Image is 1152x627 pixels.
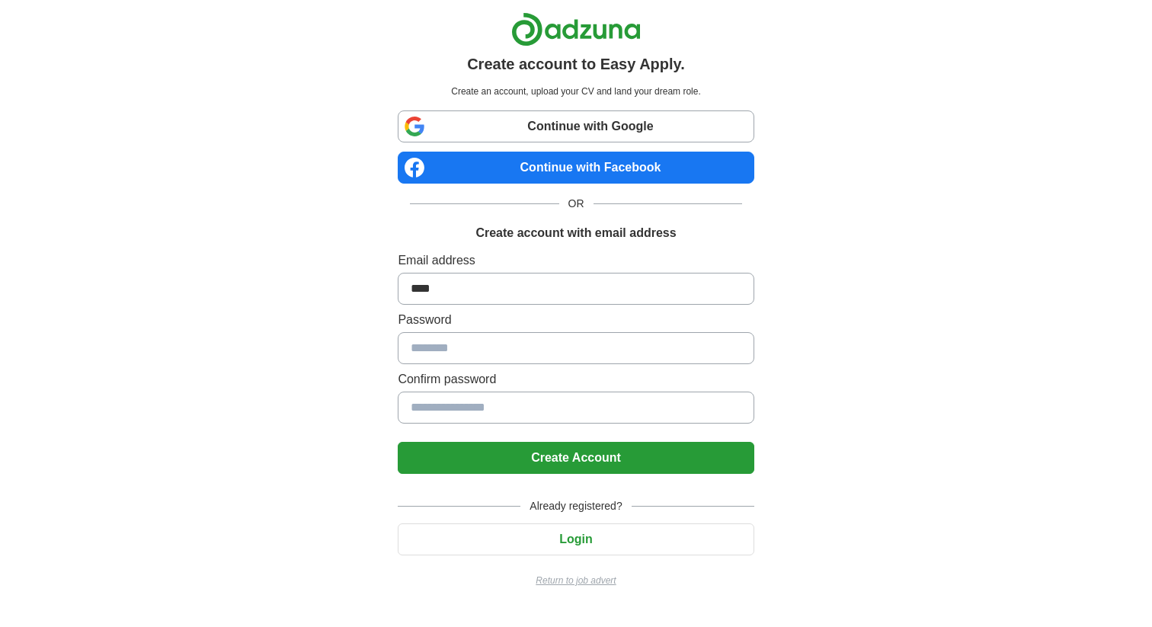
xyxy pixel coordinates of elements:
span: Already registered? [520,498,631,514]
label: Email address [398,251,754,270]
a: Continue with Facebook [398,152,754,184]
a: Return to job advert [398,574,754,587]
a: Login [398,533,754,545]
img: Adzuna logo [511,12,641,46]
label: Confirm password [398,370,754,389]
span: OR [559,196,594,212]
h1: Create account with email address [475,224,676,242]
button: Create Account [398,442,754,474]
p: Create an account, upload your CV and land your dream role. [401,85,750,98]
button: Login [398,523,754,555]
a: Continue with Google [398,110,754,142]
label: Password [398,311,754,329]
h1: Create account to Easy Apply. [467,53,685,75]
